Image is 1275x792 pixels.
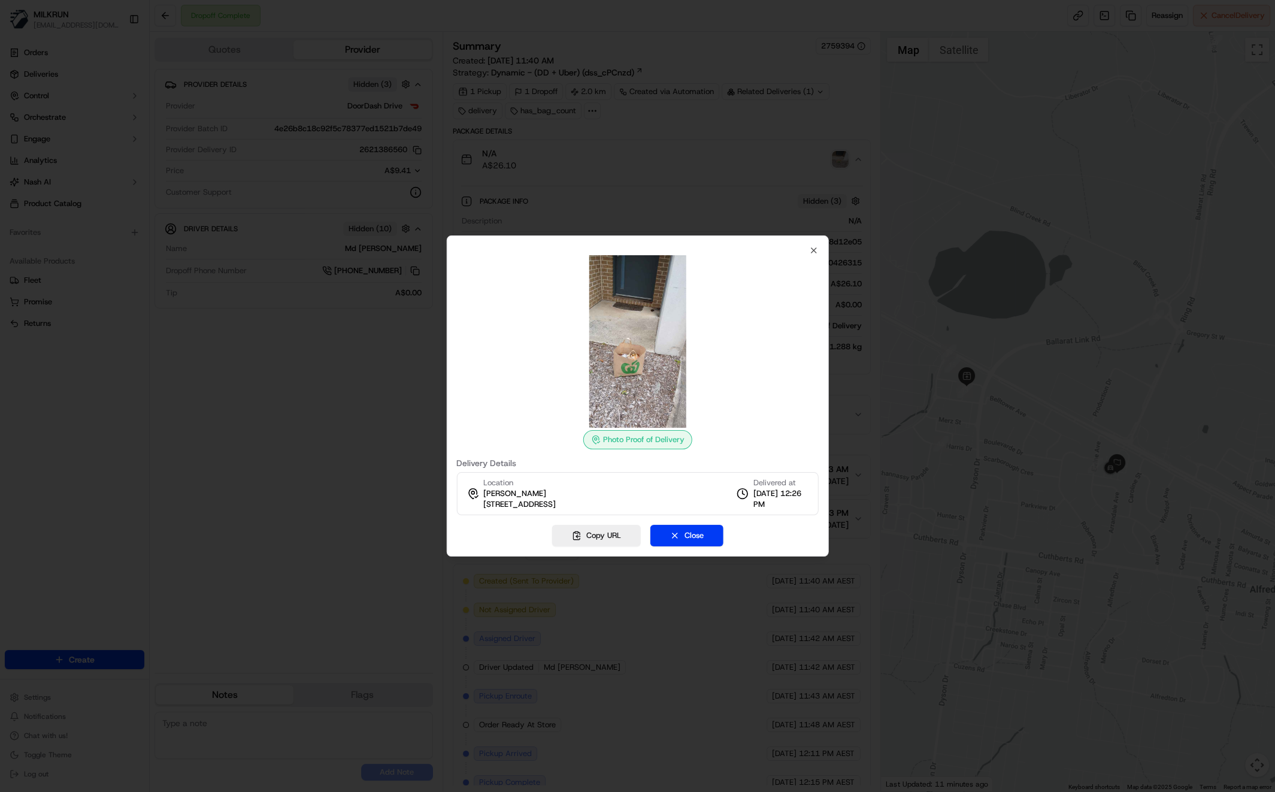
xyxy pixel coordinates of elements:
[113,174,192,186] span: API Documentation
[96,169,197,191] a: 💻API Documentation
[12,114,34,136] img: 1736555255976-a54dd68f-1ca7-489b-9aae-adbdc363a1c4
[456,459,819,467] label: Delivery Details
[583,430,692,449] div: Photo Proof of Delivery
[650,525,723,546] button: Close
[84,202,145,212] a: Powered byPylon
[41,114,196,126] div: Start new chat
[552,525,641,546] button: Copy URL
[753,488,808,510] span: [DATE] 12:26 PM
[41,126,152,136] div: We're available if you need us!
[483,488,546,499] span: [PERSON_NAME]
[204,118,218,132] button: Start new chat
[483,499,556,510] span: [STREET_ADDRESS]
[24,174,92,186] span: Knowledge Base
[12,175,22,185] div: 📗
[552,255,724,428] img: photo_proof_of_delivery image
[753,477,808,488] span: Delivered at
[101,175,111,185] div: 💻
[12,48,218,67] p: Welcome 👋
[483,477,513,488] span: Location
[12,12,36,36] img: Nash
[7,169,96,191] a: 📗Knowledge Base
[119,203,145,212] span: Pylon
[31,77,216,90] input: Got a question? Start typing here...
